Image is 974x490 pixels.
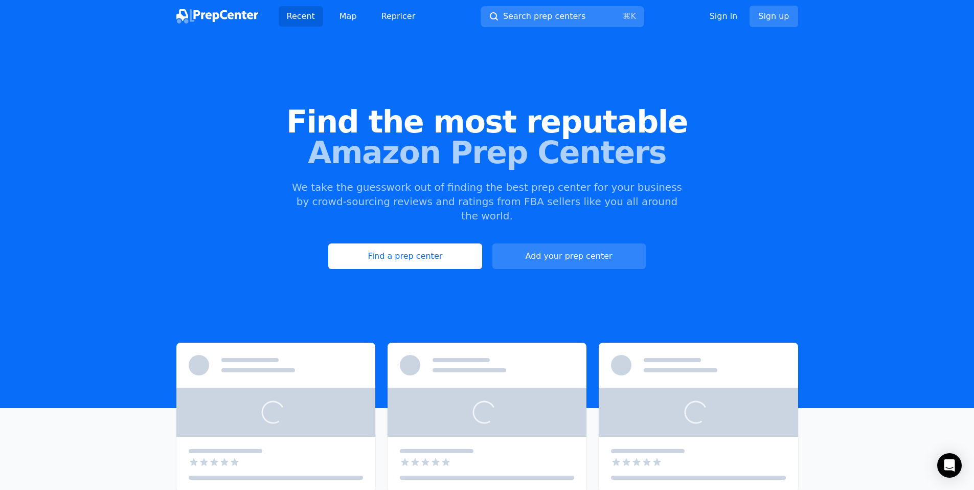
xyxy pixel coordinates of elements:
[503,10,585,23] span: Search prep centers
[291,180,684,223] p: We take the guesswork out of finding the best prep center for your business by crowd-sourcing rev...
[328,243,482,269] a: Find a prep center
[750,6,798,27] a: Sign up
[176,9,258,24] img: PrepCenter
[630,11,636,21] kbd: K
[710,10,738,23] a: Sign in
[16,137,958,168] span: Amazon Prep Centers
[937,453,962,478] div: Open Intercom Messenger
[622,11,630,21] kbd: ⌘
[373,6,424,27] a: Repricer
[16,106,958,137] span: Find the most reputable
[279,6,323,27] a: Recent
[481,6,644,27] button: Search prep centers⌘K
[492,243,646,269] a: Add your prep center
[331,6,365,27] a: Map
